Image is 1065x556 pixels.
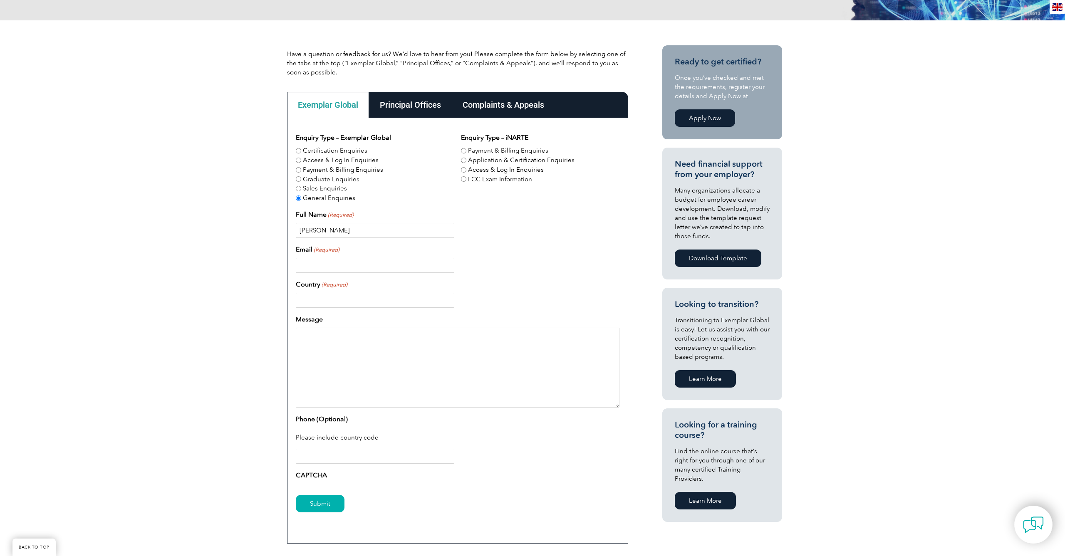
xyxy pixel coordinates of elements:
label: Access & Log In Enquiries [468,165,544,175]
label: Payment & Billing Enquiries [468,146,548,156]
span: (Required) [313,246,340,254]
p: Have a question or feedback for us? We’d love to hear from you! Please complete the form below by... [287,49,628,77]
div: Principal Offices [369,92,452,118]
label: Sales Enquiries [303,184,347,193]
label: Phone (Optional) [296,414,348,424]
a: BACK TO TOP [12,539,56,556]
p: Transitioning to Exemplar Global is easy! Let us assist you with our certification recognition, c... [675,316,770,361]
img: contact-chat.png [1023,514,1044,535]
a: Learn More [675,370,736,388]
label: Message [296,314,323,324]
label: Country [296,279,347,289]
p: Many organizations allocate a budget for employee career development. Download, modify and use th... [675,186,770,241]
label: Payment & Billing Enquiries [303,165,383,175]
h3: Looking for a training course? [675,420,770,440]
h3: Need financial support from your employer? [675,159,770,180]
span: (Required) [321,281,348,289]
a: Download Template [675,250,761,267]
h3: Looking to transition? [675,299,770,309]
a: Apply Now [675,109,735,127]
div: Exemplar Global [287,92,369,118]
a: Learn More [675,492,736,509]
label: Email [296,245,339,255]
span: (Required) [327,211,354,219]
label: Graduate Enquiries [303,175,359,184]
div: Please include country code [296,428,619,449]
label: FCC Exam Information [468,175,532,184]
legend: Enquiry Type – Exemplar Global [296,133,391,143]
p: Find the online course that’s right for you through one of our many certified Training Providers. [675,447,770,483]
h3: Ready to get certified? [675,57,770,67]
label: Application & Certification Enquiries [468,156,575,165]
label: Access & Log In Enquiries [303,156,379,165]
p: Once you’ve checked and met the requirements, register your details and Apply Now at [675,73,770,101]
label: General Enquiries [303,193,355,203]
legend: Enquiry Type – iNARTE [461,133,528,143]
label: Full Name [296,210,354,220]
label: Certification Enquiries [303,146,367,156]
img: en [1052,3,1063,11]
label: CAPTCHA [296,470,327,480]
div: Complaints & Appeals [452,92,555,118]
input: Submit [296,495,344,512]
